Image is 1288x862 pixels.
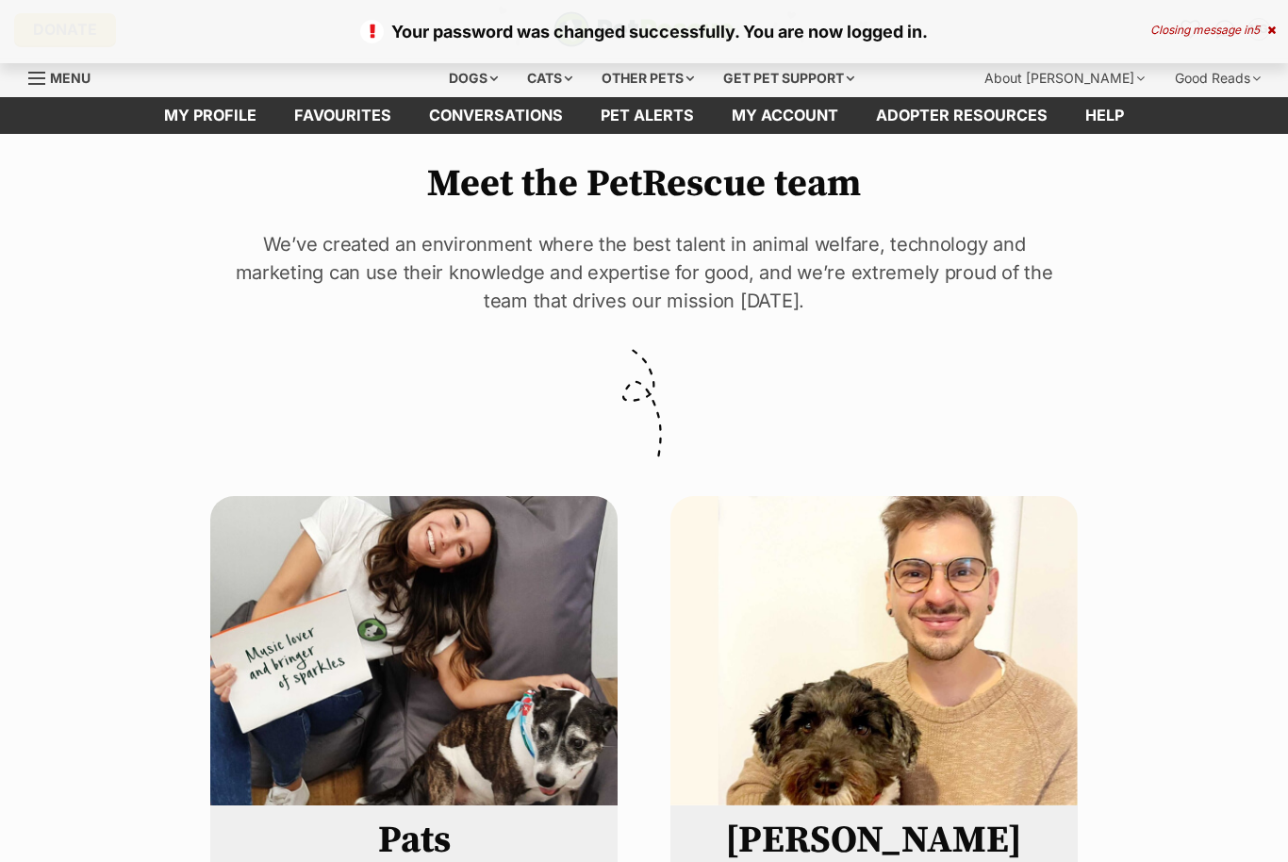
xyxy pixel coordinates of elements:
h2: [PERSON_NAME] [685,820,1064,861]
a: Menu [28,59,104,93]
div: Good Reads [1162,59,1274,97]
a: Favourites [275,97,410,134]
span: Menu [50,70,91,86]
div: Cats [514,59,586,97]
div: About [PERSON_NAME] [971,59,1158,97]
div: Other pets [588,59,707,97]
img: james-c226450aa0bcf93a8586eda88b7ace6eca1c40aee45d842e6108d87057b212fb.jpg [670,496,1078,805]
h2: Pats [224,820,603,861]
a: conversations [410,97,582,134]
a: My profile [145,97,275,134]
a: My account [713,97,857,134]
img: pats-b545c3b8f6e84a80393ca25d81cba9af1bbd9ad72183502e08acdd375e28c434.jpg [210,496,618,805]
p: We’ve created an environment where the best talent in animal welfare, technology and marketing ca... [196,230,1092,315]
a: Help [1066,97,1143,134]
a: Pet alerts [582,97,713,134]
div: Get pet support [710,59,867,97]
div: Dogs [436,59,511,97]
a: Adopter resources [857,97,1066,134]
